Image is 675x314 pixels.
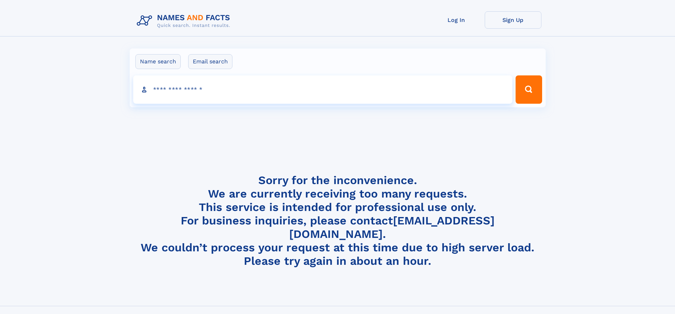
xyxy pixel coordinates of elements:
[428,11,485,29] a: Log In
[516,75,542,104] button: Search Button
[188,54,232,69] label: Email search
[135,54,181,69] label: Name search
[289,214,495,241] a: [EMAIL_ADDRESS][DOMAIN_NAME]
[133,75,513,104] input: search input
[485,11,541,29] a: Sign Up
[134,11,236,30] img: Logo Names and Facts
[134,173,541,268] h4: Sorry for the inconvenience. We are currently receiving too many requests. This service is intend...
